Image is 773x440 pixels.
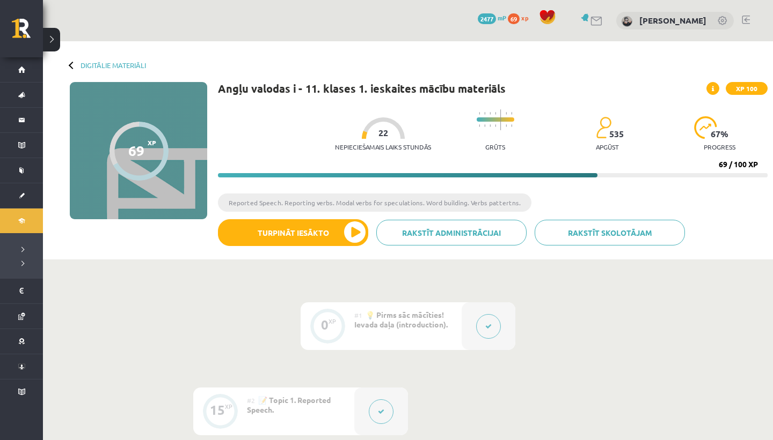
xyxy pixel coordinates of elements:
[12,19,43,46] a: Rīgas 1. Tālmācības vidusskola
[218,219,368,246] button: Turpināt iesākto
[694,116,717,139] img: icon-progress-161ccf0a02000e728c5f80fcf4c31c7af3da0e1684b2b1d7c360e028c24a22f1.svg
[354,310,448,329] span: 💡 Pirms sāc mācīties! Ievada daļa (introduction).
[378,128,388,138] span: 22
[478,13,496,24] span: 2477
[508,13,520,24] span: 69
[218,193,531,212] li: Reported Speech. Reporting verbs. Modal verbs for speculations. Word building. Verbs pattertns.
[639,15,706,26] a: [PERSON_NAME]
[508,13,534,22] a: 69 xp
[535,220,685,245] a: Rakstīt skolotājam
[335,143,431,151] p: Nepieciešamais laiks stundās
[148,139,156,146] span: XP
[225,404,232,409] div: XP
[495,124,496,127] img: icon-short-line-57e1e144782c952c97e751825c79c345078a6d821885a25fce030b3d8c18986b.svg
[596,116,611,139] img: students-c634bb4e5e11cddfef0936a35e636f08e4e9abd3cc4e673bd6f9a4125e45ecb1.svg
[596,143,619,151] p: apgūst
[128,143,144,159] div: 69
[81,61,146,69] a: Digitālie materiāli
[511,124,512,127] img: icon-short-line-57e1e144782c952c97e751825c79c345078a6d821885a25fce030b3d8c18986b.svg
[609,129,624,139] span: 535
[490,124,491,127] img: icon-short-line-57e1e144782c952c97e751825c79c345078a6d821885a25fce030b3d8c18986b.svg
[247,396,255,405] span: #2
[479,112,480,115] img: icon-short-line-57e1e144782c952c97e751825c79c345078a6d821885a25fce030b3d8c18986b.svg
[247,395,331,414] span: 📝 Topic 1. Reported Speech.
[500,109,501,130] img: icon-long-line-d9ea69661e0d244f92f715978eff75569469978d946b2353a9bb055b3ed8787d.svg
[478,13,506,22] a: 2477 mP
[495,112,496,115] img: icon-short-line-57e1e144782c952c97e751825c79c345078a6d821885a25fce030b3d8c18986b.svg
[479,124,480,127] img: icon-short-line-57e1e144782c952c97e751825c79c345078a6d821885a25fce030b3d8c18986b.svg
[711,129,729,139] span: 67 %
[704,143,735,151] p: progress
[521,13,528,22] span: xp
[218,82,506,95] h1: Angļu valodas i - 11. klases 1. ieskaites mācību materiāls
[506,124,507,127] img: icon-short-line-57e1e144782c952c97e751825c79c345078a6d821885a25fce030b3d8c18986b.svg
[622,16,632,27] img: Vaļerija Guka
[354,311,362,319] span: #1
[484,124,485,127] img: icon-short-line-57e1e144782c952c97e751825c79c345078a6d821885a25fce030b3d8c18986b.svg
[726,82,768,95] span: XP 100
[490,112,491,115] img: icon-short-line-57e1e144782c952c97e751825c79c345078a6d821885a25fce030b3d8c18986b.svg
[210,405,225,415] div: 15
[321,320,329,330] div: 0
[376,220,527,245] a: Rakstīt administrācijai
[484,112,485,115] img: icon-short-line-57e1e144782c952c97e751825c79c345078a6d821885a25fce030b3d8c18986b.svg
[329,318,336,324] div: XP
[485,143,505,151] p: Grūts
[511,112,512,115] img: icon-short-line-57e1e144782c952c97e751825c79c345078a6d821885a25fce030b3d8c18986b.svg
[506,112,507,115] img: icon-short-line-57e1e144782c952c97e751825c79c345078a6d821885a25fce030b3d8c18986b.svg
[498,13,506,22] span: mP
